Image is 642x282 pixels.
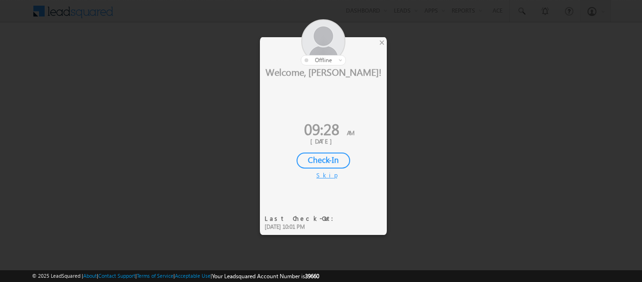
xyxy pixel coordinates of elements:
[265,214,339,223] div: Last Check-Out:
[377,37,387,48] div: ×
[297,153,350,169] div: Check-In
[315,56,332,64] span: offline
[83,273,97,279] a: About
[98,273,135,279] a: Contact Support
[304,118,339,139] span: 09:28
[305,273,319,280] span: 39660
[347,129,354,137] span: AM
[265,223,339,231] div: [DATE] 10:01 PM
[267,137,380,145] div: [DATE]
[32,272,319,281] span: © 2025 LeadSquared | | | | |
[212,273,319,280] span: Your Leadsquared Account Number is
[260,65,387,78] div: Welcome, [PERSON_NAME]!
[316,171,330,179] div: Skip
[137,273,173,279] a: Terms of Service
[175,273,211,279] a: Acceptable Use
